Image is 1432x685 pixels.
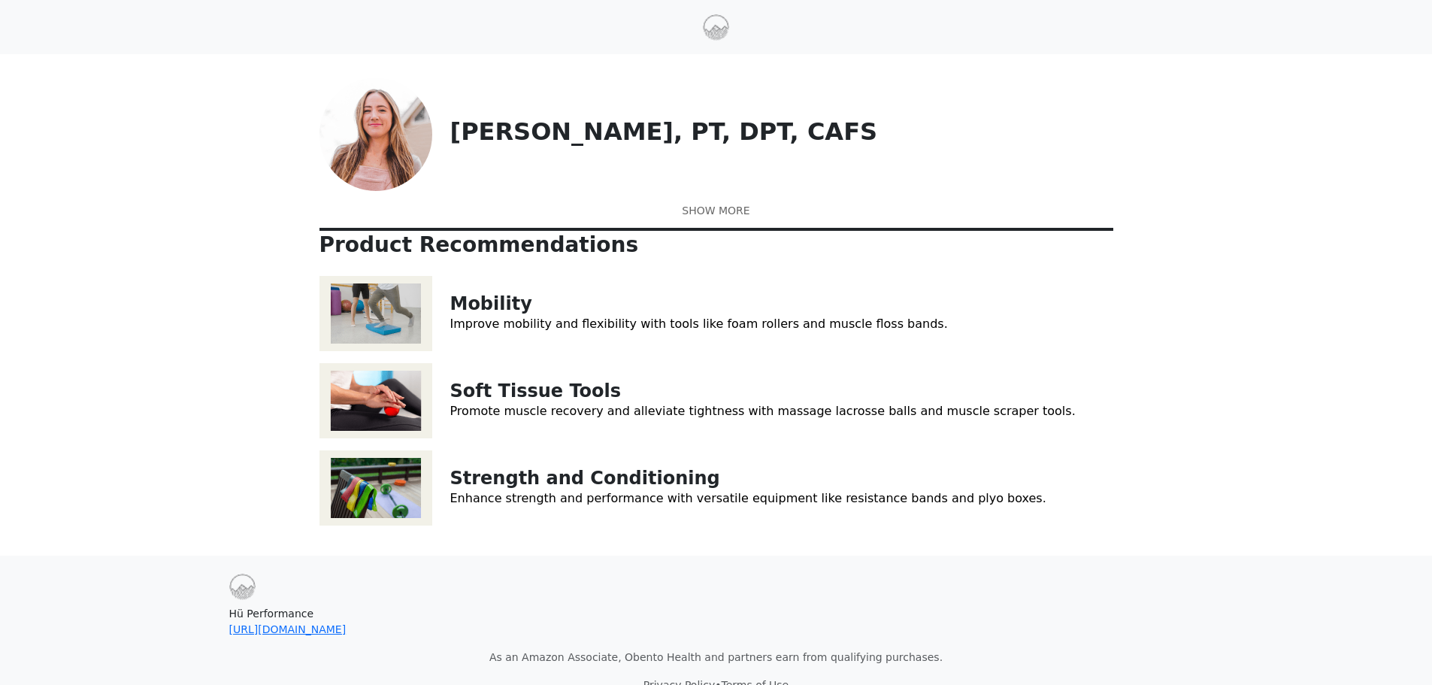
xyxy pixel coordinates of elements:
p: As an Amazon Associate, Obento Health and partners earn from qualifying purchases. [229,650,1203,665]
p: [PERSON_NAME], PT, DPT, CAFS [450,117,1113,146]
img: Soft Tissue Tools [319,363,432,438]
img: Mobility [319,276,432,351]
p: Hü Performance [229,606,1203,638]
a: Soft Tissue Tools [450,380,622,402]
a: Promote muscle recovery and alleviate tightness with massage lacrosse balls and muscle scraper to... [450,404,1076,418]
p: Product Recommendations [319,232,1113,258]
img: Strength and Conditioning [319,450,432,526]
img: Dr. Caitlin Alexander, PT, DPT, CAFS [319,78,432,191]
a: Strength and Conditioning [450,468,720,489]
a: Enhance strength and performance with versatile equipment like resistance bands and plyo boxes. [450,491,1046,505]
a: Improve mobility and flexibility with tools like foam rollers and muscle floss bands. [450,317,948,331]
a: Mobility [450,293,532,314]
a: [URL][DOMAIN_NAME] [229,623,347,635]
img: Hü Performance [703,14,729,41]
img: Hü Performance [229,574,256,600]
